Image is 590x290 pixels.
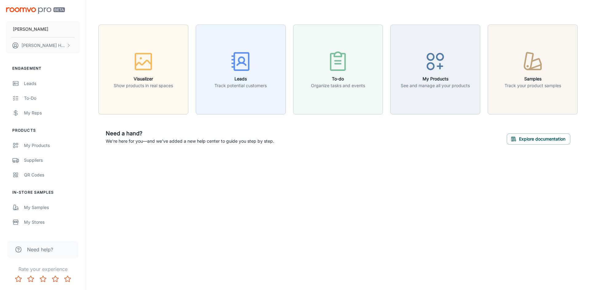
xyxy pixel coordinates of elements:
[106,129,274,138] h6: Need a hand?
[98,25,188,114] button: VisualizerShow products in real spaces
[24,172,80,178] div: QR Codes
[6,21,80,37] button: [PERSON_NAME]
[214,82,267,89] p: Track potential customers
[401,82,470,89] p: See and manage all your products
[488,25,578,114] button: SamplesTrack your product samples
[24,95,80,102] div: To-do
[390,25,480,114] button: My ProductsSee and manage all your products
[114,75,173,82] h6: Visualizer
[196,25,286,114] button: LeadsTrack potential customers
[507,133,570,145] button: Explore documentation
[13,26,48,33] p: [PERSON_NAME]
[293,66,383,72] a: To-doOrganize tasks and events
[24,80,80,87] div: Leads
[311,75,365,82] h6: To-do
[488,66,578,72] a: SamplesTrack your product samples
[390,66,480,72] a: My ProductsSee and manage all your products
[6,7,65,14] img: Roomvo PRO Beta
[24,110,80,116] div: My Reps
[6,37,80,53] button: [PERSON_NAME] Hermans
[311,82,365,89] p: Organize tasks and events
[505,75,561,82] h6: Samples
[214,75,267,82] h6: Leads
[22,42,65,49] p: [PERSON_NAME] Hermans
[401,75,470,82] h6: My Products
[24,157,80,164] div: Suppliers
[505,82,561,89] p: Track your product samples
[114,82,173,89] p: Show products in real spaces
[293,25,383,114] button: To-doOrganize tasks and events
[507,135,570,141] a: Explore documentation
[106,138,274,145] p: We're here for you—and we've added a new help center to guide you step by step.
[196,66,286,72] a: LeadsTrack potential customers
[24,142,80,149] div: My Products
